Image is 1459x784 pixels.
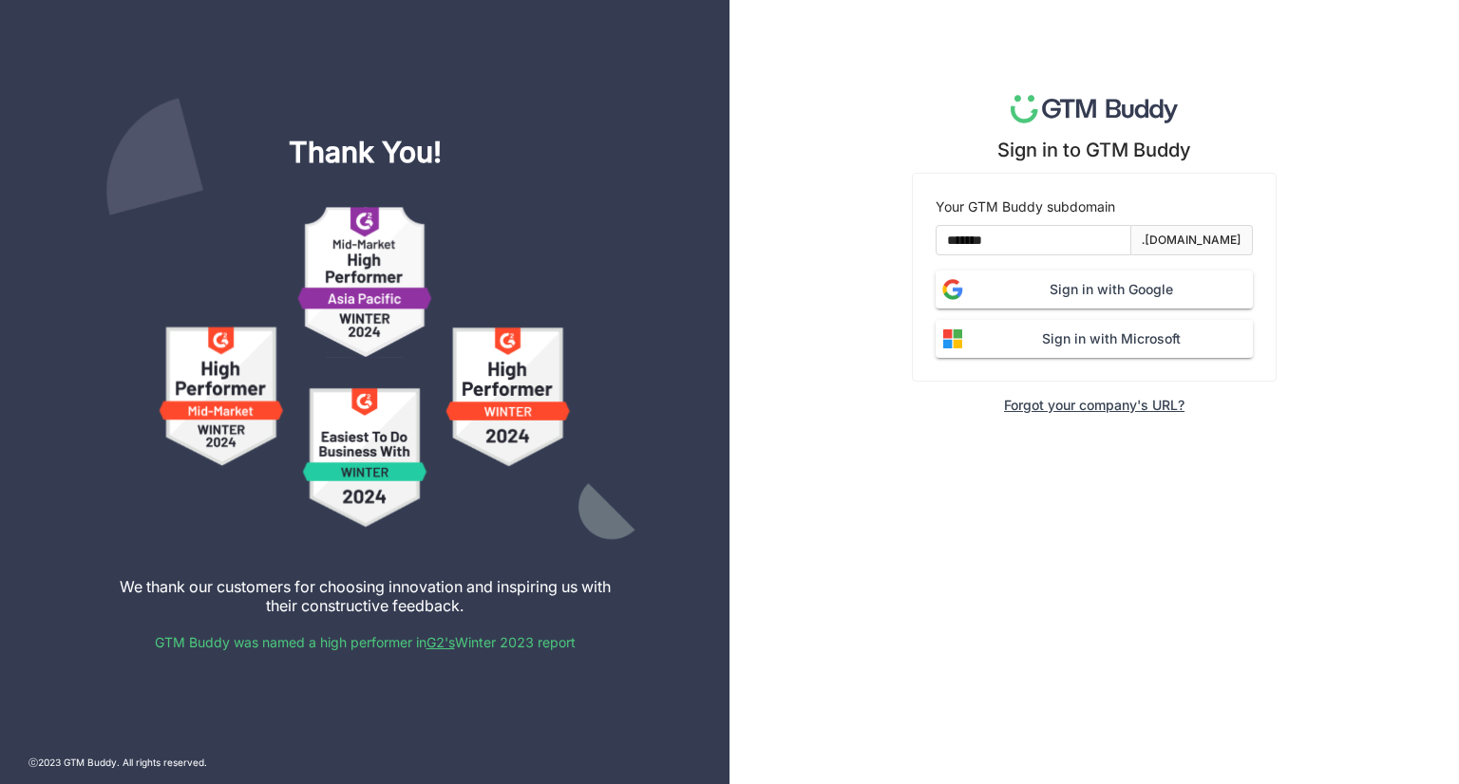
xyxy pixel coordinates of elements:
div: Sign in to GTM Buddy [997,139,1191,161]
div: .[DOMAIN_NAME] [1142,232,1241,250]
button: Sign in with Microsoft [936,320,1253,358]
a: G2's [426,634,455,650]
img: microsoft.svg [936,322,970,356]
span: Sign in with Google [970,279,1253,300]
button: Sign in with Google [936,271,1253,308]
div: Your GTM Buddy subdomain [936,196,1253,217]
img: logo [1011,95,1179,123]
span: Sign in with Microsoft [970,328,1253,349]
div: Forgot your company's URL? [1004,397,1184,413]
img: google_logo.png [936,272,970,307]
